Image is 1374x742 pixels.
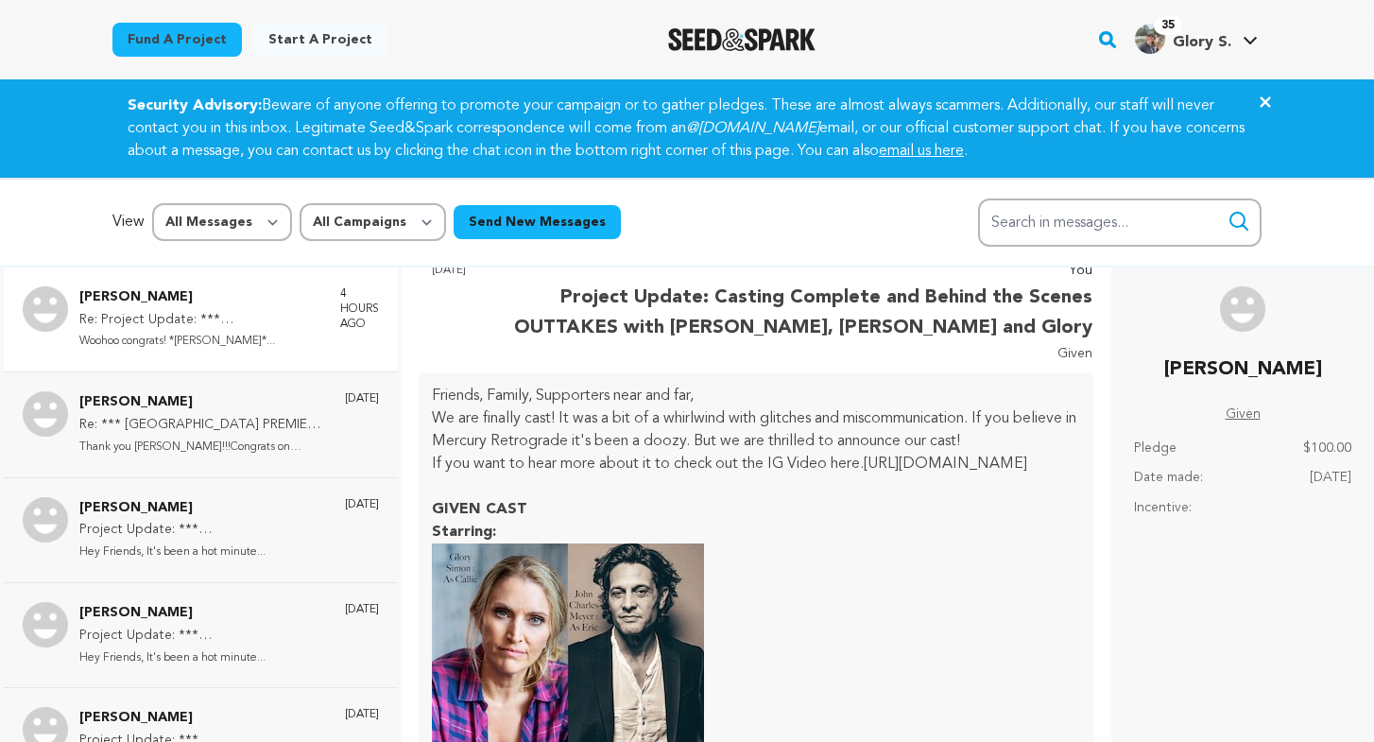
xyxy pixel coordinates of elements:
img: e91dc73de1d09ef4.jpg [1135,24,1165,54]
a: Seed&Spark Homepage [668,28,816,51]
strong: Starring: [432,525,496,540]
p: Re: Project Update: *** [GEOGRAPHIC_DATA] PREMIERE OF GIVEN [DATE][DATE]*** [79,309,321,332]
p: Project Update: *** [GEOGRAPHIC_DATA] PREMIERE OF GIVEN [DATE][DATE]*** [79,625,326,647]
div: Glory S.'s Profile [1135,24,1231,54]
div: Beware of anyone offering to promote your campaign or to gather pledges. These are almost always ... [105,95,1269,163]
p: We are finally cast! It was a bit of a whirlwind with glitches and miscommunication. If you belie... [432,407,1081,453]
strong: Security Advisory: [128,98,262,113]
p: [PERSON_NAME] [79,286,321,309]
span: 35 [1154,16,1182,35]
p: 4 hours ago [340,286,379,332]
p: [PERSON_NAME] [79,497,326,520]
span: Glory S.'s Profile [1131,20,1262,60]
p: [DATE] [345,497,379,512]
img: Adina Taubman Photo [23,391,68,437]
p: [PERSON_NAME] [79,602,326,625]
p: [PERSON_NAME] [1164,354,1322,385]
button: Send New Messages [454,205,621,239]
p: View [112,211,145,233]
a: Glory S.'s Profile [1131,20,1262,54]
p: Pledge [1134,438,1176,460]
em: @[DOMAIN_NAME] [686,121,819,136]
p: [DATE] [345,391,379,406]
p: Project Update: Casting Complete and Behind the Scenes OUTTAKES with [PERSON_NAME], [PERSON_NAME]... [466,283,1092,343]
p: $100.00 [1303,438,1351,460]
p: [DATE] [1310,467,1351,490]
span: Glory S. [1173,35,1231,50]
p: [DATE] [345,602,379,617]
p: Thank you [PERSON_NAME]!!!Congrats on yours... [79,437,326,458]
p: Project Update: *** [GEOGRAPHIC_DATA] PREMIERE OF GIVEN [DATE][DATE]*** [79,519,326,542]
p: You [466,260,1092,283]
img: Sasha Photo [23,286,68,332]
p: [PERSON_NAME] [79,707,326,730]
p: Woohoo congrats! *[PERSON_NAME]*... [79,331,321,353]
img: Melanie Starks Photo [23,497,68,543]
p: Hey Friends, It's been a hot minute... [79,542,326,563]
p: [DATE] [432,260,466,366]
img: Sasha Photo [1220,286,1265,332]
p: [PERSON_NAME] [79,391,326,414]
p: Given [466,343,1092,366]
p: Date made: [1134,467,1203,490]
p: [DATE] [345,707,379,722]
a: Fund a project [112,23,242,57]
p: Incentive: [1134,497,1192,520]
p: Friends, Family, Supporters near and far, [432,385,1081,407]
a: [URL][DOMAIN_NAME] [864,457,1027,472]
img: Seed&Spark Logo Dark Mode [668,28,816,51]
img: Katy Abrahams Photo [23,602,68,647]
strong: GIVEN CAST [432,502,527,517]
p: Hey Friends, It's been a hot minute... [79,647,326,669]
input: Search in messages... [978,198,1262,247]
p: If you want to hear more about it to check out the IG Video here. [432,453,1081,475]
a: Start a project [253,23,387,57]
a: Given [1226,404,1261,426]
p: Re: *** [GEOGRAPHIC_DATA] PREMIERE OF GIVEN [DATE][DATE]*** [79,414,326,437]
a: email us here [879,144,964,159]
